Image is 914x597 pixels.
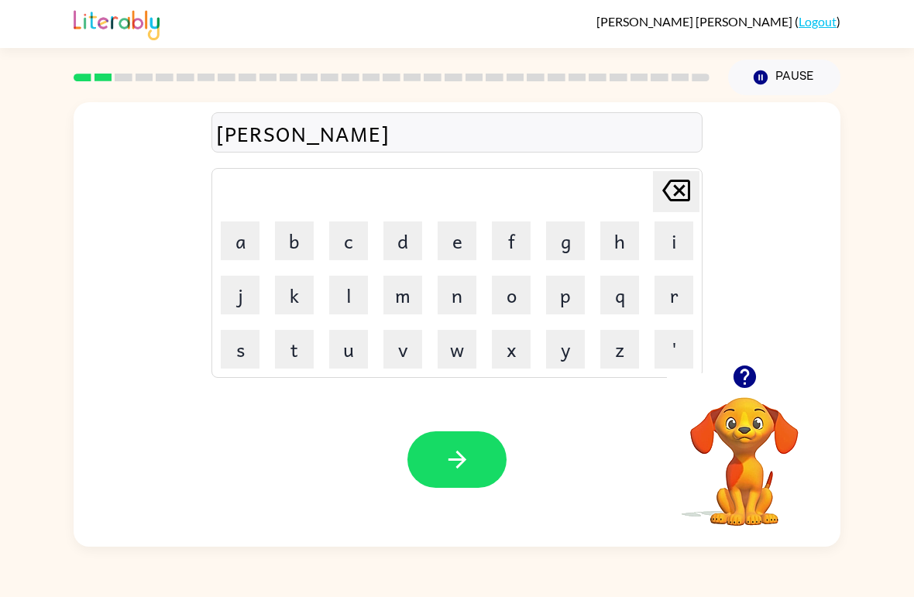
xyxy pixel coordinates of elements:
button: Pause [728,60,840,95]
button: v [383,330,422,369]
button: c [329,221,368,260]
button: l [329,276,368,314]
span: [PERSON_NAME] [PERSON_NAME] [596,14,795,29]
button: q [600,276,639,314]
button: j [221,276,259,314]
a: Logout [799,14,837,29]
button: w [438,330,476,369]
button: t [275,330,314,369]
button: i [655,221,693,260]
img: Literably [74,6,160,40]
button: z [600,330,639,369]
button: k [275,276,314,314]
div: [PERSON_NAME] [216,117,698,149]
button: d [383,221,422,260]
button: b [275,221,314,260]
button: y [546,330,585,369]
button: f [492,221,531,260]
video: Your browser must support playing .mp4 files to use Literably. Please try using another browser. [667,373,822,528]
button: e [438,221,476,260]
button: o [492,276,531,314]
div: ( ) [596,14,840,29]
button: ' [655,330,693,369]
button: r [655,276,693,314]
button: h [600,221,639,260]
button: x [492,330,531,369]
button: m [383,276,422,314]
button: g [546,221,585,260]
button: a [221,221,259,260]
button: p [546,276,585,314]
button: s [221,330,259,369]
button: u [329,330,368,369]
button: n [438,276,476,314]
